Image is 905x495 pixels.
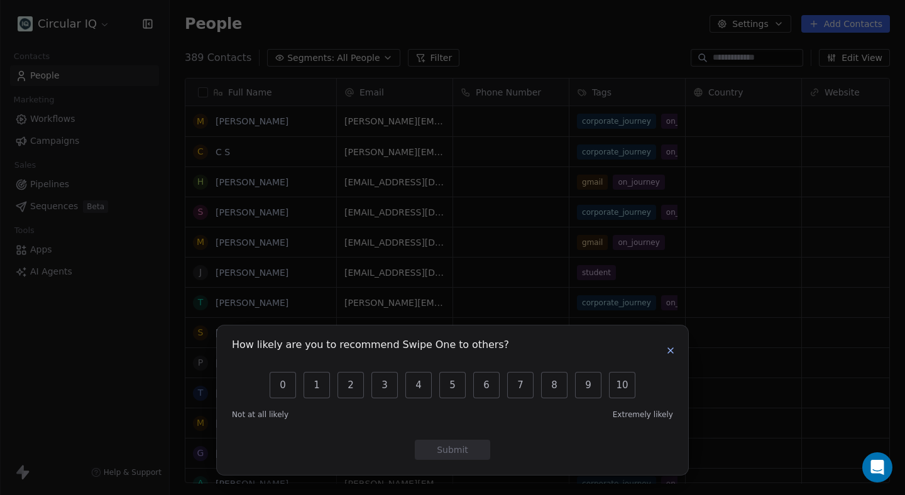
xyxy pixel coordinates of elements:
button: Submit [415,440,490,460]
button: 5 [439,372,466,398]
span: Extremely likely [613,410,673,420]
button: 6 [473,372,500,398]
button: 8 [541,372,568,398]
button: 1 [304,372,330,398]
h1: How likely are you to recommend Swipe One to others? [232,340,509,353]
span: Not at all likely [232,410,288,420]
button: 9 [575,372,601,398]
button: 0 [270,372,296,398]
button: 3 [371,372,398,398]
button: 2 [337,372,364,398]
button: 7 [507,372,534,398]
button: 10 [609,372,635,398]
button: 4 [405,372,432,398]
